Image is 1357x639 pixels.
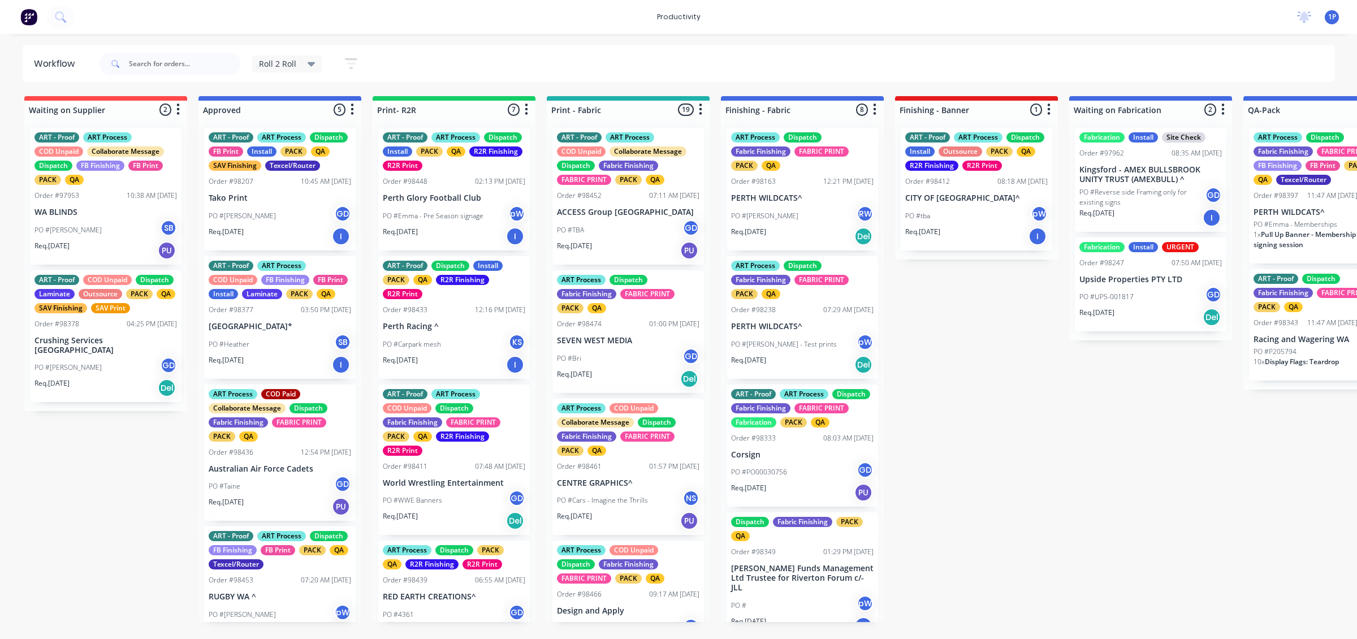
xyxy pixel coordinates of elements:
div: PACK [126,289,153,299]
div: 10:38 AM [DATE] [127,191,177,201]
div: Dispatch [431,261,469,271]
div: PACK [416,146,443,157]
div: QA [1284,302,1303,312]
p: Corsign [731,450,874,460]
div: SAV Finishing [34,303,87,313]
div: R2R Print [383,289,422,299]
div: ART - ProofART ProcessDispatchInstallPACKQAR2R FinishingR2R PrintOrder #9844802:13 PM [DATE]Perth... [378,128,530,251]
p: Req. [DATE] [731,227,766,237]
div: Order #98163 [731,176,776,187]
div: QA [1254,175,1272,185]
p: Kingsford - AMEX BULLSBROOK UNITY TRUST (AMEXBULL) ^ [1079,165,1222,184]
div: FABRIC PRINT [794,146,849,157]
div: Collaborate Message [87,146,164,157]
div: GD [1205,286,1222,303]
div: ART - Proof [383,389,427,399]
div: Dispatch [610,275,647,285]
div: QA [65,175,84,185]
div: Install [1129,242,1158,252]
div: ART - Proof [905,132,950,143]
div: FABRIC PRINT [620,289,675,299]
div: Outsource [79,289,122,299]
p: WA BLINDS [34,208,177,217]
div: FB Print [209,146,243,157]
div: Outsource [939,146,982,157]
div: PACK [383,431,409,442]
div: ART ProcessDispatchFabric FinishingFABRIC PRINTPACKQAOrder #9847401:00 PM [DATE]SEVEN WEST MEDIAP... [552,270,704,393]
div: ART Process [1254,132,1302,143]
div: GD [334,476,351,493]
div: PACK [383,275,409,285]
div: FABRIC PRINT [272,417,326,428]
p: SEVEN WEST MEDIA [557,336,699,346]
div: Fabric Finishing [557,431,616,442]
div: Dispatch [1302,274,1340,284]
div: QA [447,146,465,157]
div: ART - Proof [209,132,253,143]
p: PO #Emma - Memberships [1254,219,1337,230]
div: Collaborate Message [557,417,634,428]
p: ACCESS Group [GEOGRAPHIC_DATA] [557,208,699,217]
div: R2R Print [383,446,422,456]
p: Req. [DATE] [1079,308,1114,318]
div: COD Unpaid [83,275,132,285]
p: Crushing Services [GEOGRAPHIC_DATA] [34,336,177,355]
div: R2R Finishing [905,161,958,171]
div: 07:50 AM [DATE] [1172,258,1222,268]
p: Australian Air Force Cadets [209,464,351,474]
div: SAV Finishing [209,161,261,171]
span: Display Flags: Teardrop [1265,357,1339,366]
div: ART - Proof [383,261,427,271]
div: PACK [731,289,758,299]
div: 07:48 AM [DATE] [475,461,525,472]
div: ART ProcessDispatchFabric FinishingFABRIC PRINTPACKQAOrder #9823807:29 AM [DATE]PERTH WILDCATS^PO... [727,256,878,379]
div: 02:13 PM [DATE] [475,176,525,187]
div: PACK [615,175,642,185]
p: Perth Glory Football Club [383,193,525,203]
div: PACK [836,517,863,527]
p: Req. [DATE] [731,355,766,365]
p: PO #Cars - Imagine the Thrills [557,495,648,506]
div: Del [1203,308,1221,326]
p: CENTRE GRAPHICS^ [557,478,699,488]
div: Install [473,261,503,271]
div: Dispatch [136,275,174,285]
p: PERTH WILDCATS^ [731,322,874,331]
div: FB Finishing [1254,161,1302,171]
div: SAV Print [91,303,130,313]
div: Order #98474 [557,319,602,329]
div: 01:00 PM [DATE] [649,319,699,329]
div: PU [854,483,872,502]
p: PO #Reverse side Framing only for existing signs [1079,187,1205,208]
div: I [1203,209,1221,227]
div: Order #98377 [209,305,253,315]
div: GD [508,490,525,507]
div: FB Finishing [76,161,124,171]
div: I [1028,227,1047,245]
div: QA [762,289,780,299]
div: Dispatch [34,161,72,171]
p: PO #Heather [209,339,249,349]
div: Install [1129,132,1158,143]
div: Order #98247 [1079,258,1124,268]
div: URGENT [1162,242,1199,252]
div: pW [508,205,525,222]
div: ART - ProofART ProcessCOD UnpaidCollaborate MessageDispatchFB FinishingFB PrintPACKQAOrder #97953... [30,128,181,265]
p: World Wrestling Entertainment [383,478,525,488]
div: SB [160,219,177,236]
p: Req. [DATE] [1079,208,1114,218]
span: Roll 2 Roll [259,58,296,70]
p: PO #TBA [557,225,584,235]
div: PACK [986,146,1013,157]
div: Dispatch [289,403,327,413]
div: Order #98412 [905,176,950,187]
span: 1 x [1254,230,1261,239]
p: Req. [DATE] [383,355,418,365]
div: Del [158,379,176,397]
div: 01:57 PM [DATE] [649,461,699,472]
div: ART - Proof [557,132,602,143]
p: PO #[PERSON_NAME] - Test prints [731,339,837,349]
div: ART Process [431,132,480,143]
div: FB Print [1306,161,1340,171]
div: ART Process [257,132,306,143]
